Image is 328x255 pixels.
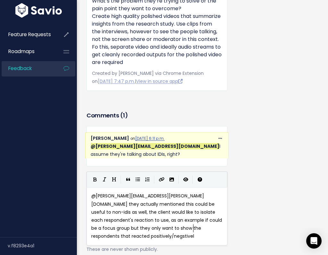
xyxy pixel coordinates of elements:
[91,193,223,239] span: @[PERSON_NAME][EMAIL_ADDRESS][PERSON_NAME][DOMAIN_NAME] they actually mentioned this could be use...
[193,176,193,184] i: |
[133,175,143,184] button: Generic List
[91,143,219,149] span: Angie Espinoza
[2,44,53,59] a: Roadmaps
[8,48,35,55] span: Roadmaps
[14,3,63,18] img: logo-white.9d6f32f41409.svg
[130,136,165,141] span: on
[109,175,119,184] button: Heading
[92,70,204,84] span: Created by [PERSON_NAME] via Chrome Extension on |
[195,175,205,184] button: Markdown Guide
[86,111,227,120] h3: Comments ( )
[91,142,223,158] p: I assume they're talking about IDIs, right?
[2,61,53,76] a: Feedback
[167,175,176,184] button: Import an image
[178,176,179,184] i: |
[157,175,167,184] button: Create Link
[8,31,51,38] span: Feature Requests
[123,175,133,184] button: Quote
[143,175,152,184] button: Numbered List
[135,136,165,141] a: [DATE] 6:11 p.m.
[91,135,129,141] span: [PERSON_NAME]
[306,233,322,249] div: Open Intercom Messenger
[154,176,155,184] i: |
[181,175,191,184] button: Toggle Preview
[98,78,135,84] a: [DATE] 7:47 p.m.
[86,246,158,252] span: These are never shown publicly.
[136,78,183,84] a: View in source app
[90,175,100,184] button: Bold
[123,111,125,119] span: 1
[100,175,109,184] button: Italic
[8,65,32,72] span: Feedback
[8,237,77,254] div: v.f8293e4a1
[2,27,53,42] a: Feature Requests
